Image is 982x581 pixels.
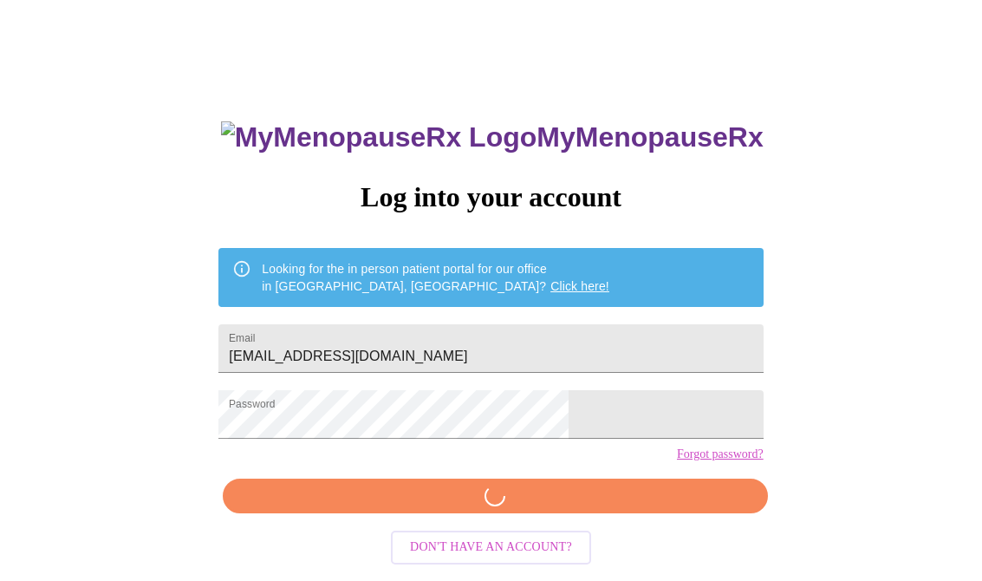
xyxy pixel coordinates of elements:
span: Don't have an account? [410,537,572,558]
button: Don't have an account? [391,531,591,565]
a: Forgot password? [677,447,764,461]
a: Click here! [550,279,609,293]
a: Don't have an account? [387,539,595,553]
img: MyMenopauseRx Logo [221,121,537,153]
h3: Log into your account [218,181,763,213]
h3: MyMenopauseRx [221,121,764,153]
div: Looking for the in person patient portal for our office in [GEOGRAPHIC_DATA], [GEOGRAPHIC_DATA]? [262,253,609,302]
